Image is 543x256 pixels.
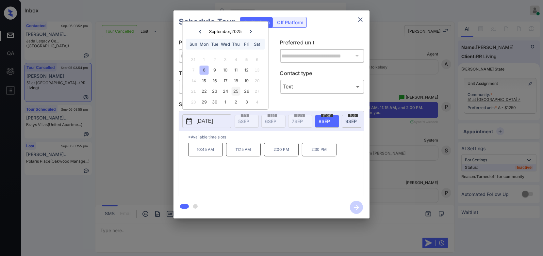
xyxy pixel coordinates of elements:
[179,100,364,111] p: Select slot
[185,54,266,107] div: month 2025-09
[242,55,251,64] div: Not available Friday, September 5th, 2025
[253,87,261,96] div: Not available Saturday, September 27th, 2025
[210,76,219,85] div: Choose Tuesday, September 16th, 2025
[189,55,198,64] div: Not available Sunday, August 31st, 2025
[221,55,230,64] div: Not available Wednesday, September 3rd, 2025
[242,98,251,106] div: Choose Friday, October 3rd, 2025
[173,10,240,33] h2: Schedule Tour
[253,55,261,64] div: Not available Saturday, September 6th, 2025
[209,29,242,34] div: September , 2025
[210,66,219,74] div: Choose Tuesday, September 9th, 2025
[253,66,261,74] div: Not available Saturday, September 13th, 2025
[240,17,273,27] div: On Platform
[242,66,251,74] div: Choose Friday, September 12th, 2025
[321,113,333,117] span: mon
[226,143,261,156] p: 11:15 AM
[354,13,367,26] button: close
[221,98,230,106] div: Choose Wednesday, October 1st, 2025
[242,87,251,96] div: Choose Friday, September 26th, 2025
[189,76,198,85] div: Not available Sunday, September 14th, 2025
[189,40,198,49] div: Sun
[348,113,358,117] span: tue
[264,143,299,156] p: 2:00 PM
[253,98,261,106] div: Not available Saturday, October 4th, 2025
[253,40,261,49] div: Sat
[280,69,365,80] p: Contact type
[346,199,367,216] button: btn-next
[302,143,337,156] p: 2:30 PM
[200,66,208,74] div: Choose Monday, September 8th, 2025
[282,81,363,92] div: Text
[200,55,208,64] div: Not available Monday, September 1st, 2025
[221,66,230,74] div: Choose Wednesday, September 10th, 2025
[189,98,198,106] div: Not available Sunday, September 28th, 2025
[342,115,366,128] div: date-select
[280,39,365,49] p: Preferred unit
[200,98,208,106] div: Choose Monday, September 29th, 2025
[221,87,230,96] div: Choose Wednesday, September 24th, 2025
[221,76,230,85] div: Choose Wednesday, September 17th, 2025
[189,66,198,74] div: Not available Sunday, September 7th, 2025
[189,87,198,96] div: Not available Sunday, September 21st, 2025
[232,66,240,74] div: Choose Thursday, September 11th, 2025
[232,55,240,64] div: Not available Thursday, September 4th, 2025
[179,69,263,80] p: Tour type
[200,40,208,49] div: Mon
[319,119,330,124] span: 8 SEP
[200,76,208,85] div: Choose Monday, September 15th, 2025
[210,98,219,106] div: Choose Tuesday, September 30th, 2025
[221,40,230,49] div: Wed
[210,87,219,96] div: Choose Tuesday, September 23rd, 2025
[180,81,262,92] div: In Person
[210,55,219,64] div: Not available Tuesday, September 2nd, 2025
[188,143,223,156] p: 10:45 AM
[182,114,231,128] button: [DATE]
[345,119,357,124] span: 9 SEP
[242,76,251,85] div: Choose Friday, September 19th, 2025
[200,87,208,96] div: Choose Monday, September 22nd, 2025
[253,76,261,85] div: Not available Saturday, September 20th, 2025
[315,115,339,128] div: date-select
[232,76,240,85] div: Choose Thursday, September 18th, 2025
[242,40,251,49] div: Fri
[274,17,306,27] div: Off Platform
[188,131,364,143] p: *Available time slots
[232,40,240,49] div: Thu
[179,39,263,49] p: Preferred community
[196,117,213,125] p: [DATE]
[232,87,240,96] div: Choose Thursday, September 25th, 2025
[210,40,219,49] div: Tue
[232,98,240,106] div: Choose Thursday, October 2nd, 2025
